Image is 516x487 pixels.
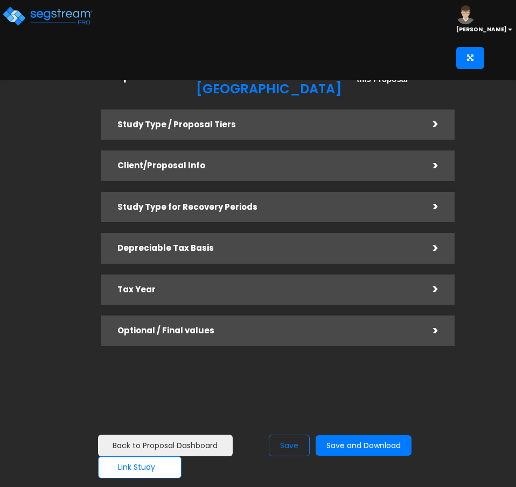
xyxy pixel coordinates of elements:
[456,25,507,33] b: [PERSON_NAME]
[117,161,417,170] h5: Client/Proposal Info
[117,326,417,335] h5: Optional / Final values
[456,5,475,24] img: avatar.png
[417,240,438,257] div: >
[117,244,417,253] h5: Depreciable Tax Basis
[117,120,417,129] h5: Study Type / Proposal Tiers
[316,435,412,456] button: Save and Download
[117,285,417,294] h5: Tax Year
[117,203,417,212] h5: Study Type for Recovery Periods
[417,198,438,215] div: >
[98,435,233,457] a: Back to Proposal Dashboard
[98,456,182,478] button: Link Study
[269,435,310,457] button: Save
[417,116,438,133] div: >
[417,281,438,298] div: >
[417,323,438,339] div: >
[2,5,93,27] img: logo_pro_r.png
[417,157,438,174] div: >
